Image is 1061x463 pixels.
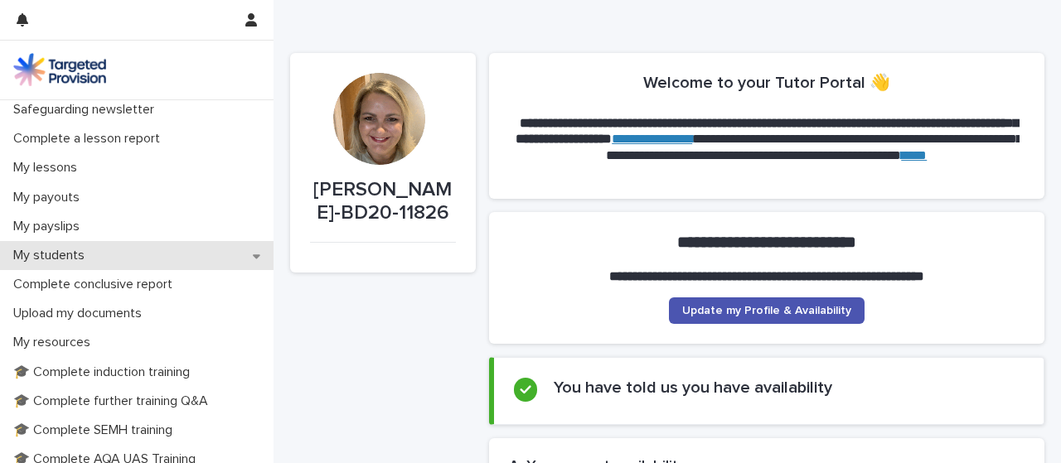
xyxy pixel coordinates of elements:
p: Complete a lesson report [7,131,173,147]
p: [PERSON_NAME]-BD20-11826 [310,178,456,226]
p: My students [7,248,98,263]
p: My lessons [7,160,90,176]
span: Update my Profile & Availability [682,305,851,316]
p: Complete conclusive report [7,277,186,292]
h2: You have told us you have availability [554,378,832,398]
img: M5nRWzHhSzIhMunXDL62 [13,53,106,86]
a: Update my Profile & Availability [669,297,865,324]
p: My payslips [7,219,93,234]
p: 🎓 Complete SEMH training [7,422,186,438]
p: My resources [7,335,104,350]
p: 🎓 Complete further training Q&A [7,393,221,409]
p: My payouts [7,190,93,205]
p: 🎓 Complete induction training [7,364,203,380]
p: Upload my documents [7,306,155,321]
p: Safeguarding newsletter [7,102,167,118]
h2: Welcome to your Tutor Portal 👋 [643,73,890,93]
